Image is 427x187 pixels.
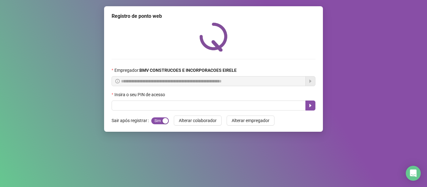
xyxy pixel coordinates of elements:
button: Alterar empregador [227,116,274,125]
img: QRPoint [199,22,228,52]
span: caret-right [308,103,313,108]
span: Alterar empregador [232,117,269,124]
span: Empregador : [114,67,237,74]
div: Registro de ponto web [112,12,315,20]
span: Alterar colaborador [179,117,217,124]
strong: BMV CONSTRUCOES E INCORPORACOES EIRELE [139,68,237,73]
button: Alterar colaborador [174,116,222,125]
label: Insira o seu PIN de acesso [112,91,169,98]
label: Sair após registrar [112,116,151,125]
span: info-circle [115,79,120,83]
div: Open Intercom Messenger [406,166,421,181]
